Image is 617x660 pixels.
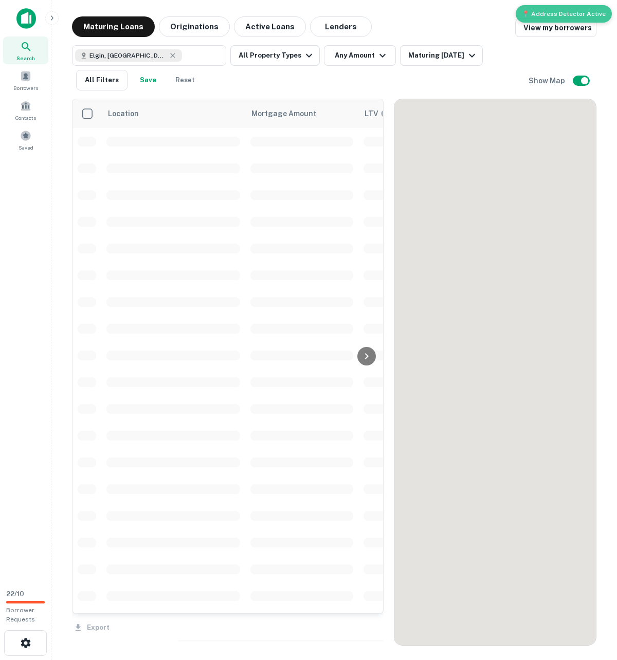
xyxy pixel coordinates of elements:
button: Originations [159,16,230,37]
span: Elgin, [GEOGRAPHIC_DATA], [GEOGRAPHIC_DATA] [89,51,167,60]
a: Contacts [3,96,48,124]
a: Search [3,36,48,64]
button: Active Loans [234,16,306,37]
a: Saved [3,126,48,154]
button: All Property Types [230,45,320,66]
img: capitalize-icon.png [16,8,36,29]
th: Location [101,99,245,128]
a: View my borrowers [515,19,596,37]
div: Maturing [DATE] [408,49,478,62]
span: Borrowers [13,84,38,92]
span: Contacts [15,114,36,122]
span: Search [16,54,35,62]
span: Location [107,107,152,120]
button: Save your search to get updates of matches that match your search criteria. [132,70,165,90]
button: Maturing [DATE] [400,45,483,66]
th: Mortgage Amount [245,99,358,128]
span: Mortgage Amount [251,107,330,120]
button: Reset [169,70,202,90]
span: Saved [19,143,33,152]
span: 22 / 10 [6,590,24,598]
button: All Filters [76,70,128,90]
button: Lenders [310,16,372,37]
iframe: Chat Widget [566,578,617,627]
div: 0 0 [394,99,596,645]
h6: Show Map [529,75,567,86]
button: Maturing Loans [72,16,155,37]
a: Borrowers [3,66,48,94]
button: Any Amount [324,45,396,66]
span: Borrower Requests [6,607,35,623]
div: 📍 Address Detector Active [516,5,612,23]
